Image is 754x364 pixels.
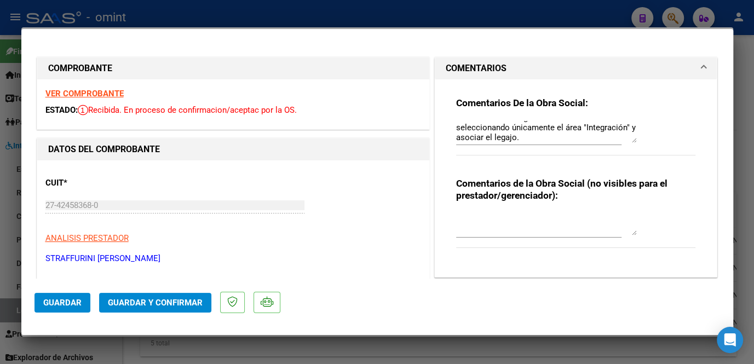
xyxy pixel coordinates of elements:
span: ANALISIS PRESTADOR [45,233,129,243]
span: Guardar [43,298,82,308]
strong: Comentarios de la Obra Social (no visibles para el prestador/gerenciador): [456,178,667,201]
span: ESTADO: [45,105,78,115]
button: Guardar y Confirmar [99,293,211,313]
strong: COMPROBANTE [48,63,112,73]
p: CUIT [45,177,158,189]
h1: COMENTARIOS [446,62,506,75]
p: STRAFFURINI [PERSON_NAME] [45,252,421,265]
div: Open Intercom Messenger [717,327,743,353]
strong: DATOS DEL COMPROBANTE [48,144,160,154]
span: Guardar y Confirmar [108,298,203,308]
strong: Comentarios De la Obra Social: [456,97,588,108]
a: VER COMPROBANTE [45,89,124,99]
span: Recibida. En proceso de confirmacion/aceptac por la OS. [78,105,297,115]
button: Guardar [34,293,90,313]
div: COMENTARIOS [435,79,717,278]
mat-expansion-panel-header: COMENTARIOS [435,57,717,79]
